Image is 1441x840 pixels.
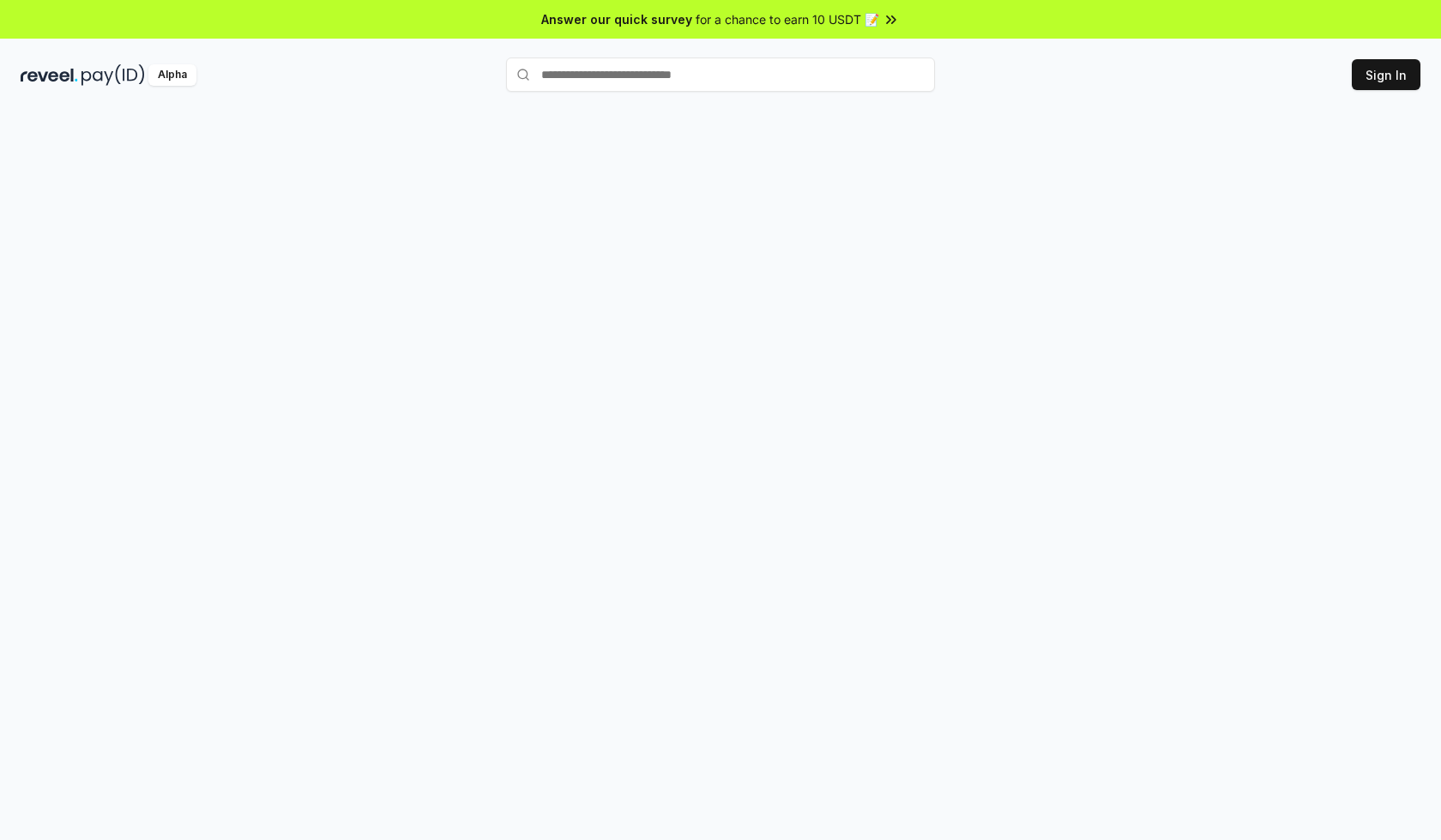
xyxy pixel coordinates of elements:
[1352,59,1420,90] button: Sign In
[148,64,196,86] div: Alpha
[696,10,879,28] span: for a chance to earn 10 USDT 📝
[21,64,78,86] img: reveel_dark
[81,64,145,86] img: pay_id
[541,10,692,28] span: Answer our quick survey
